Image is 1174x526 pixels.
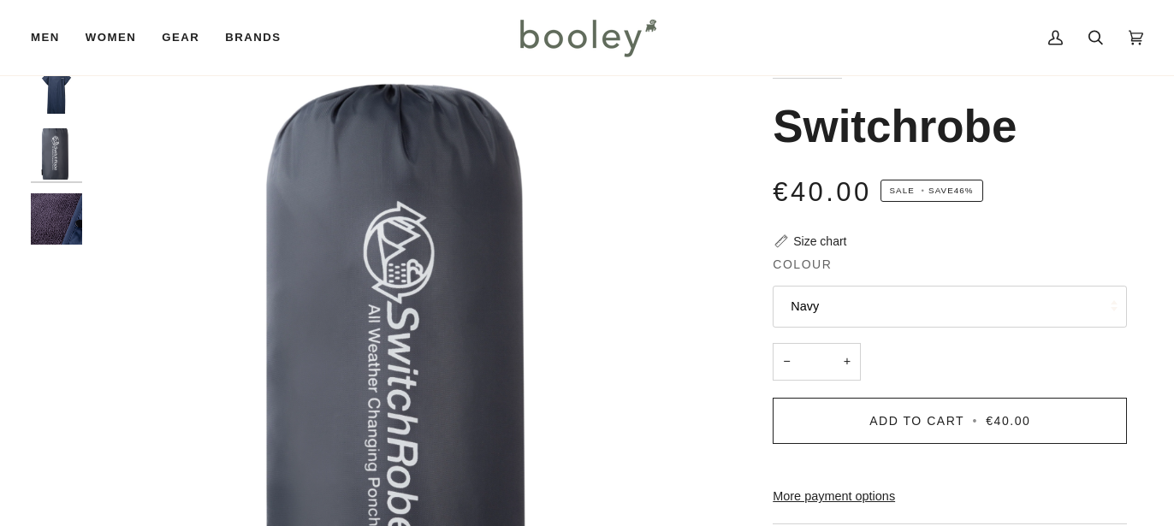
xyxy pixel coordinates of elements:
[918,186,929,195] em: •
[986,414,1030,428] span: €40.00
[969,414,981,428] span: •
[869,414,964,428] span: Add to Cart
[833,343,861,381] button: +
[890,186,915,195] span: Sale
[513,13,662,62] img: Booley
[162,29,199,46] span: Gear
[31,193,82,245] img: Trekmates Switchrobe Navy - Booley Galway
[31,128,82,180] img: Trekmates Switchrobe - Booley Galway
[773,398,1127,444] button: Add to Cart • €40.00
[880,180,983,202] span: Save
[773,286,1127,328] button: Navy
[773,256,832,274] span: Colour
[793,233,846,251] div: Size chart
[86,29,136,46] span: Women
[773,343,800,381] button: −
[31,62,82,114] img: Trekmates Switchrobe Navy - Booley Galway
[773,98,1017,155] h1: Switchrobe
[225,29,281,46] span: Brands
[773,343,861,381] input: Quantity
[31,29,60,46] span: Men
[773,488,1127,506] a: More payment options
[773,67,842,77] a: Trekmates
[773,177,871,207] span: €40.00
[954,186,974,195] span: 46%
